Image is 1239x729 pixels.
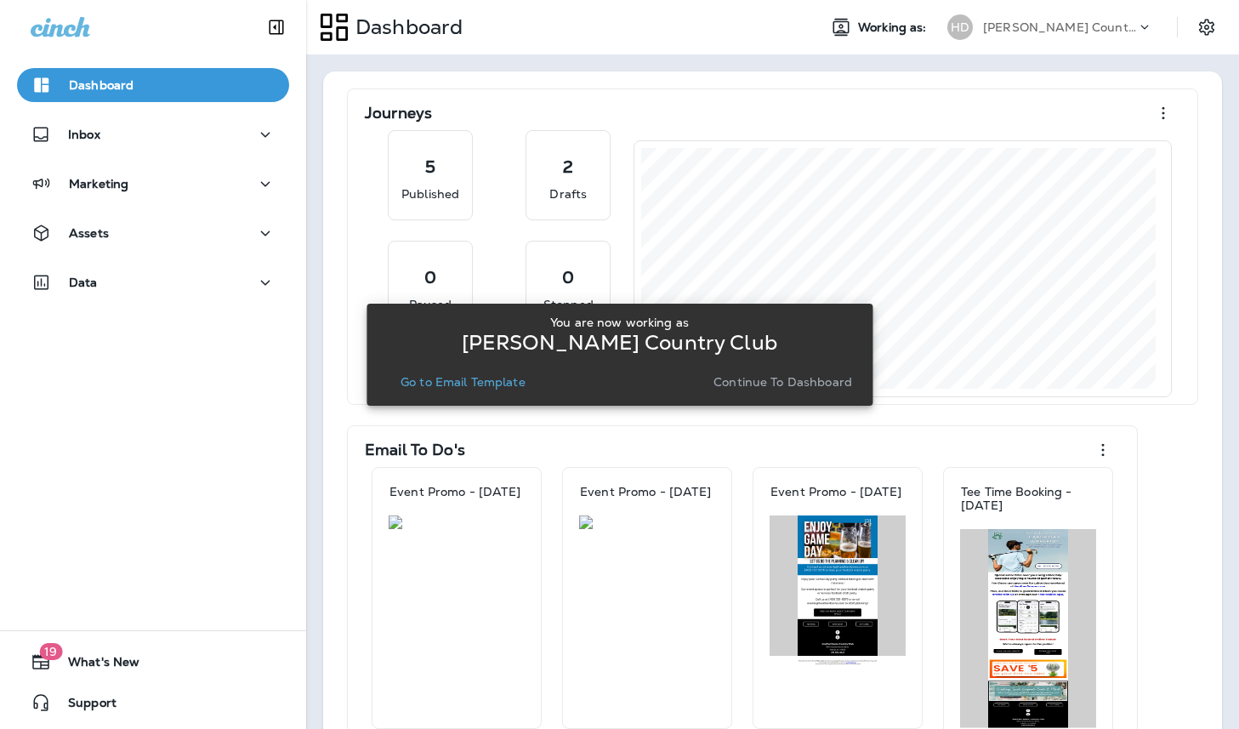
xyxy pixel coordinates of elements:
[68,128,100,141] p: Inbox
[401,375,526,389] p: Go to Email Template
[961,485,1095,512] p: Tee Time Booking - [DATE]
[17,265,289,299] button: Data
[983,20,1136,34] p: [PERSON_NAME] Country Club
[1191,12,1222,43] button: Settings
[17,167,289,201] button: Marketing
[51,655,139,675] span: What's New
[17,686,289,720] button: Support
[394,370,532,394] button: Go to Email Template
[39,643,62,660] span: 19
[17,645,289,679] button: 19What's New
[17,117,289,151] button: Inbox
[947,14,973,40] div: HD
[707,370,859,394] button: Continue to Dashboard
[51,696,117,716] span: Support
[365,441,465,458] p: Email To Do's
[365,105,432,122] p: Journeys
[17,68,289,102] button: Dashboard
[550,316,689,329] p: You are now working as
[858,20,930,35] span: Working as:
[253,10,300,44] button: Collapse Sidebar
[69,177,128,191] p: Marketing
[462,336,777,350] p: [PERSON_NAME] Country Club
[713,375,852,389] p: Continue to Dashboard
[349,14,463,40] p: Dashboard
[69,226,109,240] p: Assets
[69,78,134,92] p: Dashboard
[17,216,289,250] button: Assets
[69,276,98,289] p: Data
